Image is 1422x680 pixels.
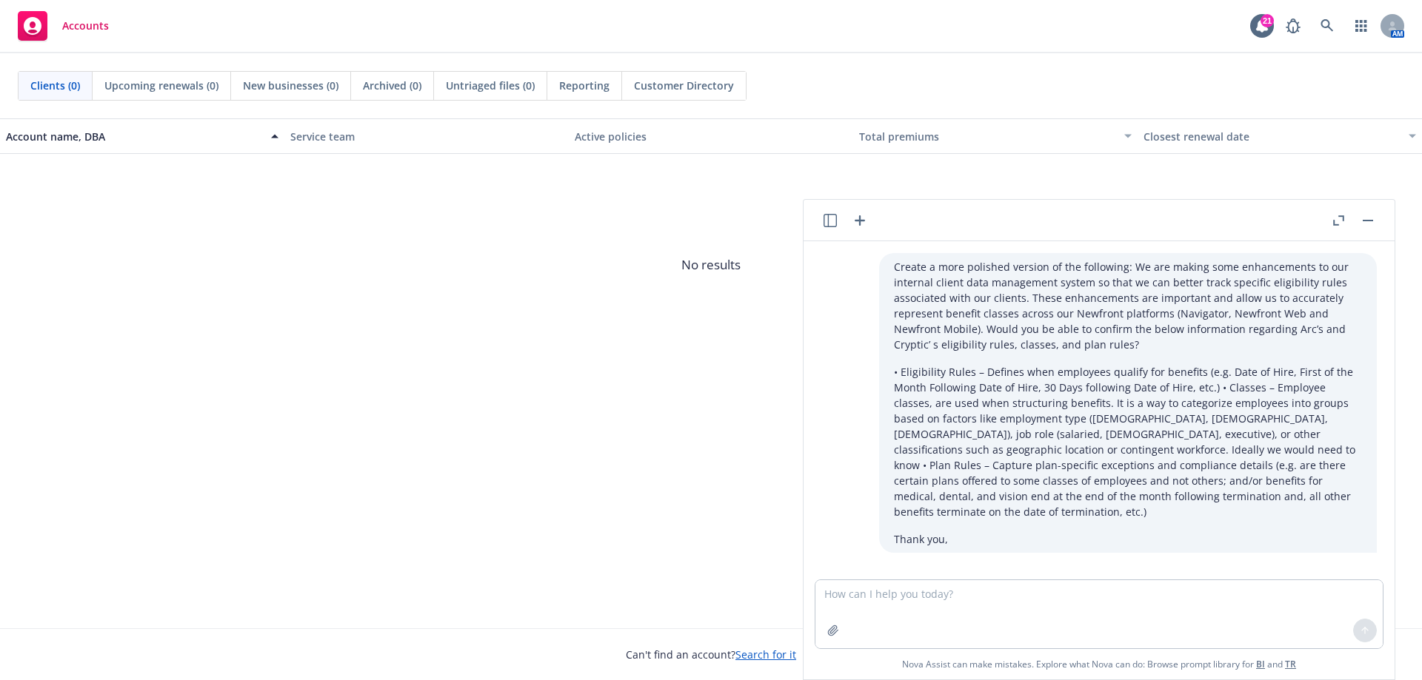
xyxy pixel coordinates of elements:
span: Customer Directory [634,78,734,93]
button: Service team [284,118,569,154]
div: Account name, DBA [6,129,262,144]
p: • Eligibility Rules – Defines when employees qualify for benefits (e.g. Date of Hire, First of th... [894,364,1362,519]
span: Reporting [559,78,610,93]
button: Active policies [569,118,853,154]
span: Untriaged files (0) [446,78,535,93]
span: New businesses (0) [243,78,338,93]
a: Switch app [1346,11,1376,41]
span: Accounts [62,20,109,32]
div: Closest renewal date [1144,129,1400,144]
div: Service team [290,129,563,144]
span: Upcoming renewals (0) [104,78,218,93]
button: Total premiums [853,118,1138,154]
span: Archived (0) [363,78,421,93]
a: Accounts [12,5,115,47]
a: Search for it [735,647,796,662]
button: Closest renewal date [1138,118,1422,154]
a: BI [1256,658,1265,670]
p: Certainly! Here is a more polished and professional version of your message: [848,576,1362,592]
a: Report a Bug [1278,11,1308,41]
span: Nova Assist can make mistakes. Explore what Nova can do: Browse prompt library for and [902,649,1296,679]
p: Thank you, [894,531,1362,547]
a: Search [1312,11,1342,41]
div: Active policies [575,129,847,144]
span: Clients (0) [30,78,80,93]
a: TR [1285,658,1296,670]
p: Create a more polished version of the following: We are making some enhancements to our internal ... [894,259,1362,352]
div: 21 [1261,14,1274,27]
span: Can't find an account? [626,647,796,662]
div: Total premiums [859,129,1115,144]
